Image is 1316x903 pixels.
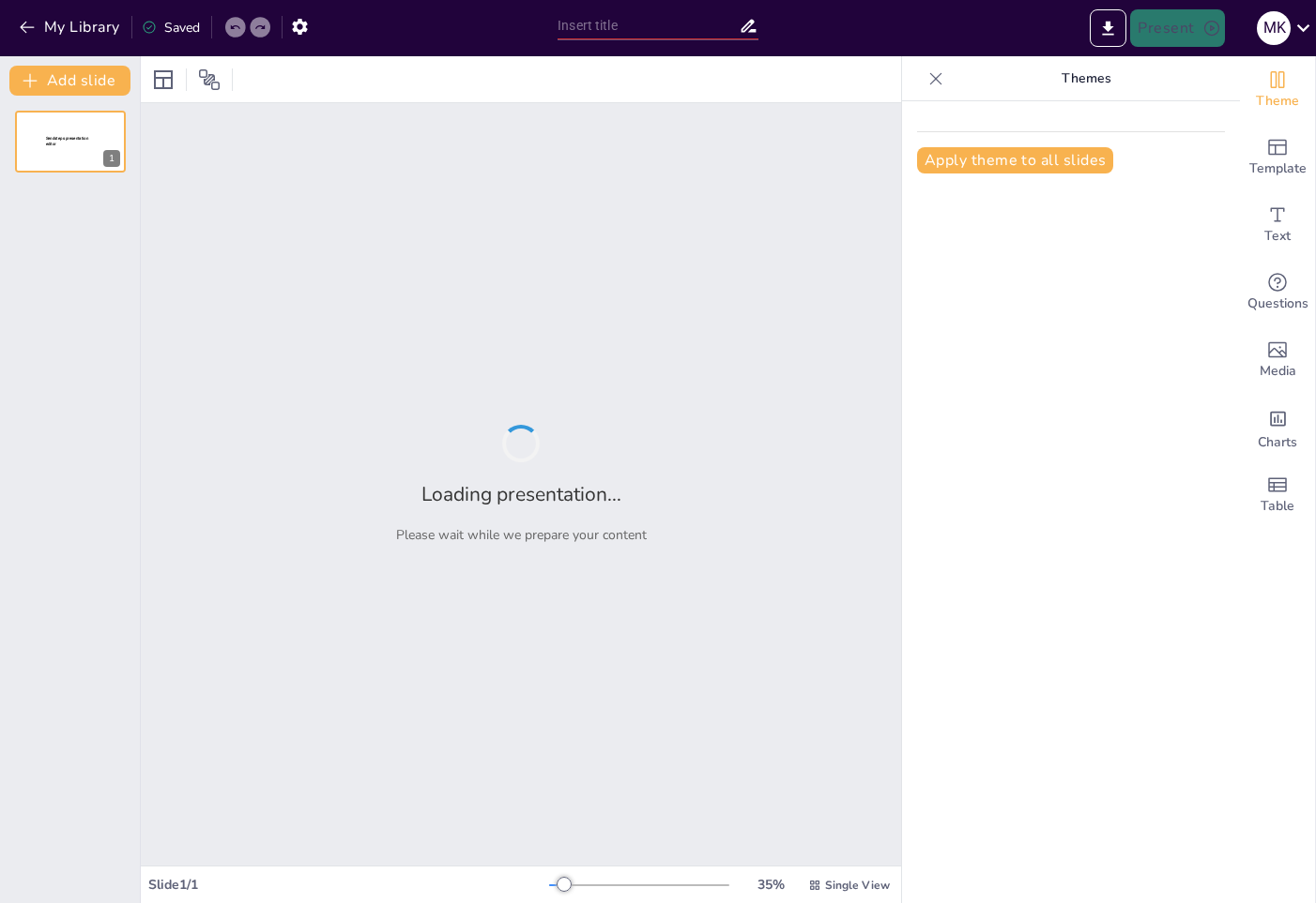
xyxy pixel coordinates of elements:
[1257,11,1291,45] div: m k
[1240,56,1315,124] div: Change the overall theme
[1247,293,1308,314] span: Questions
[1261,496,1294,517] span: Table
[1240,394,1315,461] div: Add charts and graphs
[1090,9,1126,47] button: Export to PowerPoint
[1256,91,1299,112] span: Theme
[1258,432,1297,453] span: Charts
[1130,9,1224,47] button: Present
[1257,9,1291,47] button: m k
[148,876,549,894] div: Slide 1 / 1
[198,68,221,91] span: Position
[396,526,647,544] p: Please wait while we prepare your content
[1240,124,1315,191] div: Add ready made slides
[1264,226,1291,247] span: Text
[1240,326,1315,394] div: Add images, graphics, shapes or video
[748,876,793,894] div: 35 %
[148,65,178,95] div: Layout
[825,878,890,893] span: Single View
[142,19,200,37] div: Saved
[421,481,621,507] h2: Loading presentation...
[1240,461,1315,529] div: Add a table
[14,12,128,42] button: My Library
[1240,259,1315,326] div: Get real-time input from your audience
[1240,191,1315,259] div: Add text boxes
[558,12,739,39] input: Insert title
[1260,361,1296,382] span: Media
[15,111,126,173] div: Sendsteps presentation editor1
[9,66,130,96] button: Add slide
[951,56,1221,101] p: Themes
[103,150,120,167] div: 1
[46,136,88,146] span: Sendsteps presentation editor
[1249,158,1307,179] span: Template
[917,147,1113,173] button: Apply theme to all slides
